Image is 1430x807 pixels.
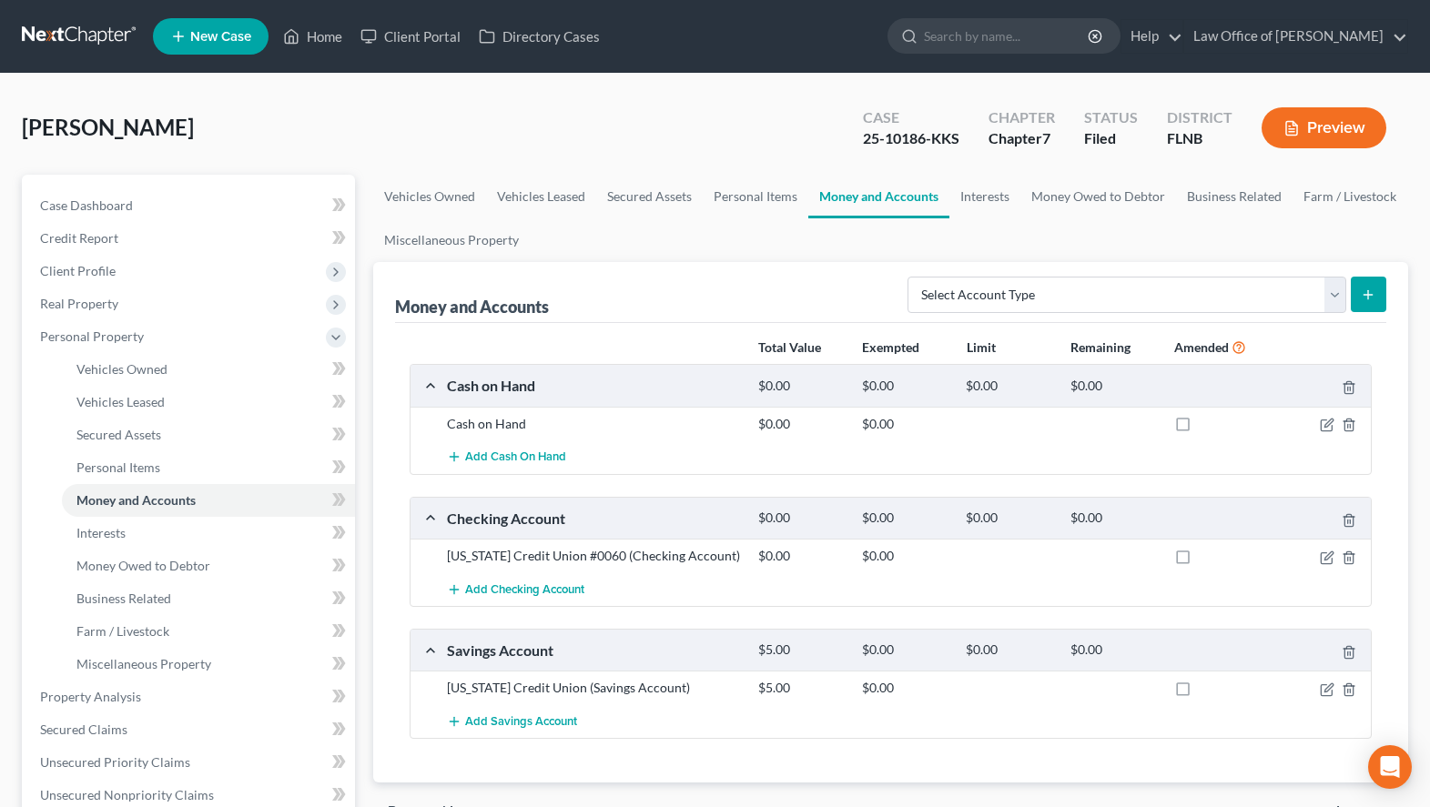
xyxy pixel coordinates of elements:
[1042,129,1050,146] span: 7
[40,754,190,770] span: Unsecured Priority Claims
[749,378,853,395] div: $0.00
[447,704,577,738] button: Add Savings Account
[438,641,749,660] div: Savings Account
[1084,128,1138,149] div: Filed
[749,641,853,659] div: $5.00
[76,427,161,442] span: Secured Assets
[438,547,749,565] div: [US_STATE] Credit Union #0060 (Checking Account)
[76,590,171,606] span: Business Related
[40,296,118,311] span: Real Property
[1061,641,1165,659] div: $0.00
[989,107,1055,128] div: Chapter
[373,218,530,262] a: Miscellaneous Property
[274,20,351,53] a: Home
[808,175,949,218] a: Money and Accounts
[749,547,853,565] div: $0.00
[1061,509,1165,527] div: $0.00
[596,175,703,218] a: Secured Assets
[62,550,355,582] a: Money Owed to Debtor
[62,517,355,550] a: Interests
[949,175,1020,218] a: Interests
[470,20,609,53] a: Directory Cases
[1020,175,1176,218] a: Money Owed to Debtor
[76,525,126,540] span: Interests
[1070,339,1131,355] strong: Remaining
[924,19,1090,53] input: Search by name...
[25,746,355,779] a: Unsecured Priority Claims
[40,787,214,802] span: Unsecured Nonpriority Claims
[989,128,1055,149] div: Chapter
[853,509,957,527] div: $0.00
[438,679,749,697] div: [US_STATE] Credit Union (Savings Account)
[62,648,355,681] a: Miscellaneous Property
[957,509,1060,527] div: $0.00
[1262,107,1386,148] button: Preview
[465,582,584,597] span: Add Checking Account
[853,547,957,565] div: $0.00
[62,353,355,386] a: Vehicles Owned
[1167,128,1232,149] div: FLNB
[1061,378,1165,395] div: $0.00
[863,128,959,149] div: 25-10186-KKS
[25,681,355,713] a: Property Analysis
[76,459,160,475] span: Personal Items
[486,175,596,218] a: Vehicles Leased
[1176,175,1293,218] a: Business Related
[465,714,577,729] span: Add Savings Account
[447,440,566,474] button: Add Cash on Hand
[438,415,749,433] div: Cash on Hand
[76,492,196,508] span: Money and Accounts
[76,558,210,573] span: Money Owed to Debtor
[76,623,169,639] span: Farm / Livestock
[40,197,133,213] span: Case Dashboard
[749,415,853,433] div: $0.00
[25,713,355,746] a: Secured Claims
[395,296,549,318] div: Money and Accounts
[957,641,1060,659] div: $0.00
[40,721,127,737] span: Secured Claims
[967,339,996,355] strong: Limit
[25,189,355,222] a: Case Dashboard
[1084,107,1138,128] div: Status
[1368,745,1412,789] div: Open Intercom Messenger
[190,30,251,44] span: New Case
[957,378,1060,395] div: $0.00
[40,263,116,278] span: Client Profile
[62,582,355,615] a: Business Related
[351,20,470,53] a: Client Portal
[22,114,194,140] span: [PERSON_NAME]
[40,689,141,704] span: Property Analysis
[758,339,821,355] strong: Total Value
[62,615,355,648] a: Farm / Livestock
[853,679,957,697] div: $0.00
[62,386,355,419] a: Vehicles Leased
[76,361,167,377] span: Vehicles Owned
[1167,107,1232,128] div: District
[447,572,584,606] button: Add Checking Account
[40,230,118,246] span: Credit Report
[62,484,355,517] a: Money and Accounts
[853,415,957,433] div: $0.00
[438,376,749,395] div: Cash on Hand
[25,222,355,255] a: Credit Report
[703,175,808,218] a: Personal Items
[62,451,355,484] a: Personal Items
[40,328,144,344] span: Personal Property
[853,641,957,659] div: $0.00
[862,339,919,355] strong: Exempted
[853,378,957,395] div: $0.00
[62,419,355,451] a: Secured Assets
[1184,20,1407,53] a: Law Office of [PERSON_NAME]
[76,394,165,409] span: Vehicles Leased
[1174,339,1229,355] strong: Amended
[749,509,853,527] div: $0.00
[1121,20,1182,53] a: Help
[863,107,959,128] div: Case
[749,679,853,697] div: $5.00
[438,509,749,528] div: Checking Account
[1293,175,1407,218] a: Farm / Livestock
[465,450,566,465] span: Add Cash on Hand
[76,656,211,671] span: Miscellaneous Property
[373,175,486,218] a: Vehicles Owned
